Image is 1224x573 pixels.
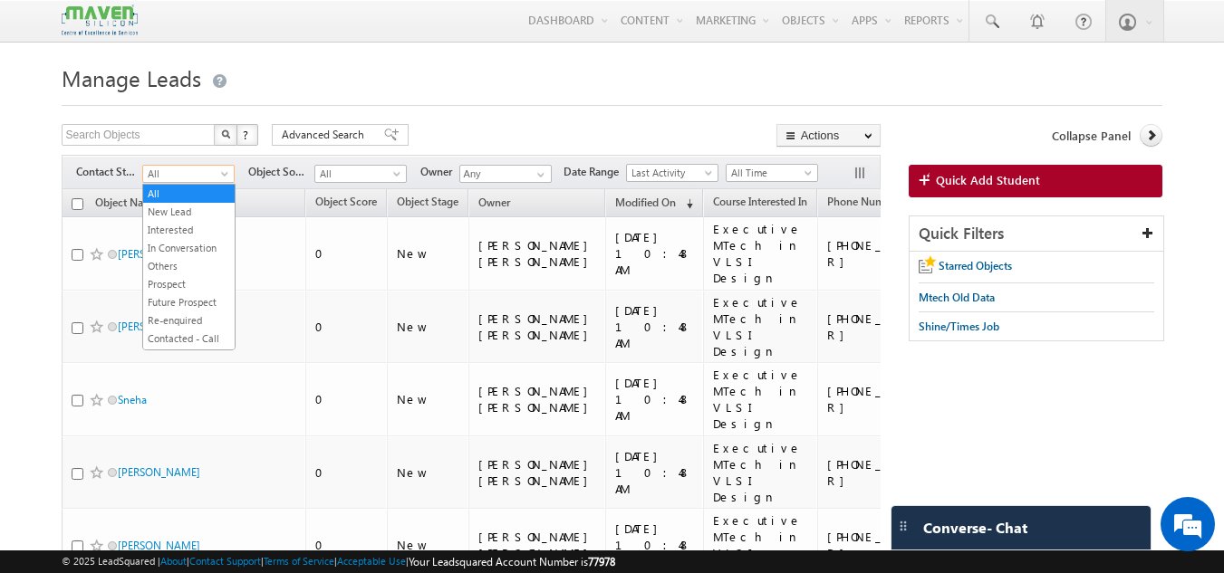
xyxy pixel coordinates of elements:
[160,555,187,567] a: About
[397,464,460,481] div: New
[727,165,813,181] span: All Time
[615,520,695,569] div: [DATE] 10:48 AM
[243,127,251,142] span: ?
[627,165,713,181] span: Last Activity
[118,247,200,261] a: [PERSON_NAME]
[726,164,818,182] a: All Time
[939,259,1012,272] span: Starred Objects
[420,164,459,180] span: Owner
[72,198,83,210] input: Check all records
[297,9,341,53] div: Minimize live chat window
[143,258,235,274] a: Others
[397,319,460,335] div: New
[62,63,201,92] span: Manage Leads
[397,195,458,208] span: Object Stage
[142,184,236,350] ul: All
[615,229,695,278] div: [DATE] 10:48 AM
[827,383,945,415] div: [PHONE_NUMBER]
[478,456,597,489] div: [PERSON_NAME] [PERSON_NAME]
[409,555,615,568] span: Your Leadsquared Account Number is
[143,276,235,292] a: Prospect
[143,294,235,310] a: Future Prospect
[679,196,693,211] span: (sorted descending)
[478,383,597,415] div: [PERSON_NAME] [PERSON_NAME]
[397,537,460,553] div: New
[478,529,597,561] div: [PERSON_NAME] [PERSON_NAME]
[478,237,597,270] div: [PERSON_NAME] [PERSON_NAME]
[306,192,386,215] a: Object Score
[919,320,999,333] span: Shine/Times Job
[62,553,615,570] span: © 2025 LeadSquared | | | | |
[24,167,331,429] textarea: Type your message and hit 'Enter'
[588,555,615,568] span: 77978
[143,330,235,363] a: Contacted - Call Back
[143,312,235,329] a: Re-enquired
[397,391,460,407] div: New
[31,95,76,119] img: d_60004797649_company_0_60004797649
[713,294,809,359] div: Executive MTech in VLSI Design
[459,165,552,183] input: Type to Search
[827,529,945,561] div: [PHONE_NUMBER]
[827,310,945,343] div: [PHONE_NUMBER]
[282,127,370,143] span: Advanced Search
[264,555,334,567] a: Terms of Service
[314,165,407,183] a: All
[615,448,695,497] div: [DATE] 10:48 AM
[236,124,258,146] button: ?
[143,204,235,220] a: New Lead
[143,240,235,256] a: In Conversation
[143,222,235,238] a: Interested
[315,166,401,182] span: All
[527,166,550,184] a: Show All Items
[315,195,377,208] span: Object Score
[896,519,911,533] img: carter-drag
[910,216,1164,252] div: Quick Filters
[118,393,147,406] a: Sneha
[606,192,702,215] a: Modified On (sorted descending)
[118,465,200,479] a: [PERSON_NAME]
[315,245,379,262] div: 0
[221,129,230,138] img: Search
[713,367,809,432] div: Executive MTech in VLSI Design
[827,195,901,208] span: Phone Number
[478,310,597,343] div: [PERSON_NAME] [PERSON_NAME]
[615,196,676,209] span: Modified On
[246,444,329,469] em: Start Chat
[118,320,200,333] a: [PERSON_NAME]
[315,464,379,481] div: 0
[704,192,816,215] a: Course Interested In
[615,375,695,424] div: [DATE] 10:48 AM
[62,5,138,36] img: Custom Logo
[923,520,1027,536] span: Converse - Chat
[86,193,168,216] a: Object Name
[564,164,626,180] span: Date Range
[337,555,406,567] a: Acceptable Use
[827,237,945,270] div: [PHONE_NUMBER]
[143,186,235,202] a: All
[919,291,995,304] span: Mtech Old Data
[189,555,261,567] a: Contact Support
[142,165,235,183] a: All
[143,166,229,182] span: All
[713,440,809,505] div: Executive MTech in VLSI Design
[315,391,379,407] div: 0
[1052,128,1131,144] span: Collapse Panel
[776,124,881,147] button: Actions
[818,192,910,215] a: Phone Number
[388,192,467,215] a: Object Stage
[827,456,945,489] div: [PHONE_NUMBER]
[94,95,304,119] div: Chat with us now
[936,172,1040,188] span: Quick Add Student
[626,164,718,182] a: Last Activity
[315,319,379,335] div: 0
[315,537,379,553] div: 0
[478,196,510,209] span: Owner
[713,221,809,286] div: Executive MTech in VLSI Design
[76,164,142,180] span: Contact Stage
[248,164,314,180] span: Object Source
[118,539,200,552] a: [PERSON_NAME]
[615,302,695,351] div: [DATE] 10:48 AM
[713,195,807,208] span: Course Interested In
[397,245,460,262] div: New
[909,165,1163,197] a: Quick Add Student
